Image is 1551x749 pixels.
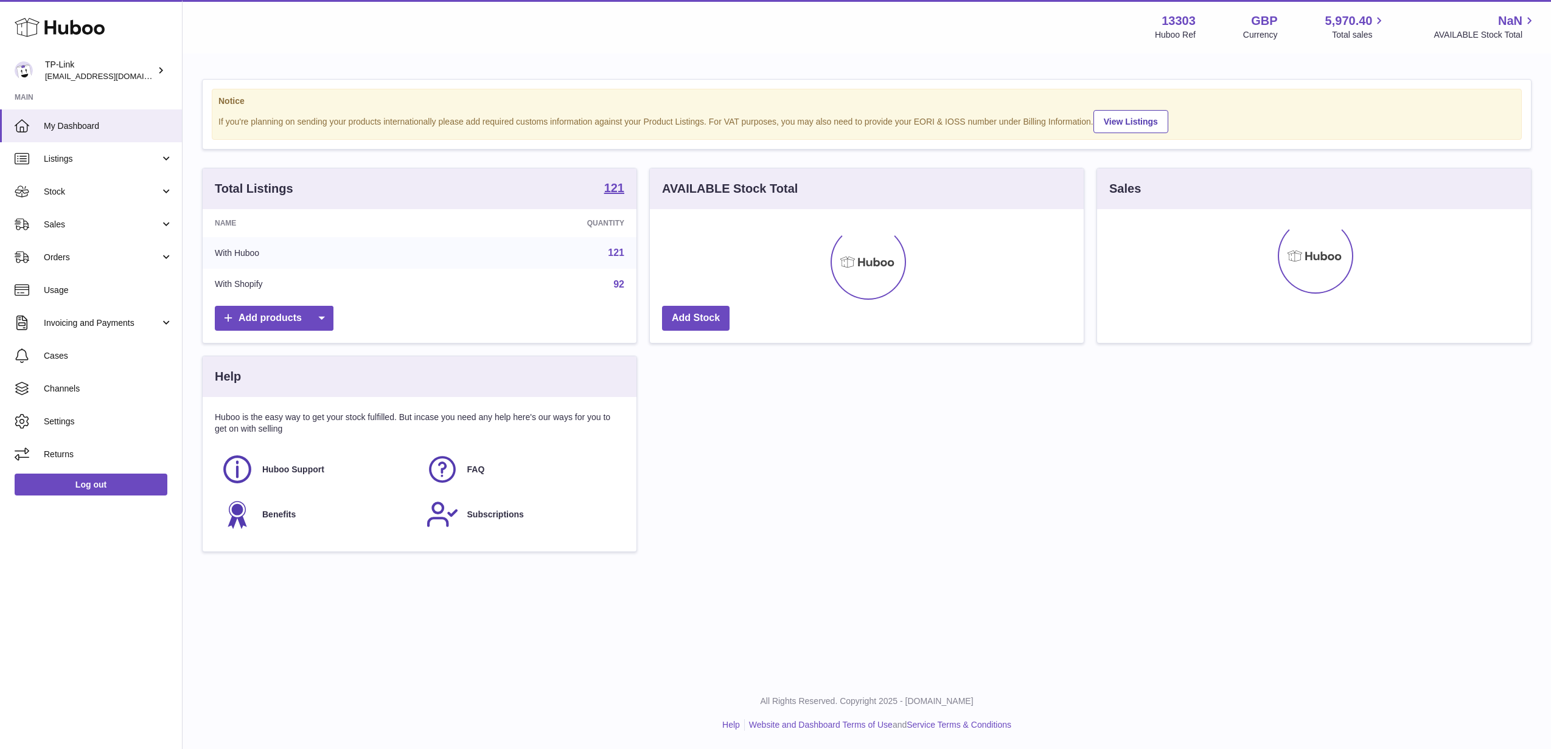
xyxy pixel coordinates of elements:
[262,509,296,520] span: Benefits
[604,182,624,196] a: 121
[426,453,619,486] a: FAQ
[1109,181,1141,197] h3: Sales
[662,306,730,331] a: Add Stock
[1325,13,1373,29] span: 5,970.40
[192,695,1541,707] p: All Rights Reserved. Copyright 2025 - [DOMAIN_NAME]
[44,153,160,165] span: Listings
[221,453,414,486] a: Huboo Support
[262,464,324,475] span: Huboo Support
[218,108,1515,133] div: If you're planning on sending your products internationally please add required customs informati...
[467,509,524,520] span: Subscriptions
[1093,110,1168,133] a: View Listings
[1251,13,1277,29] strong: GBP
[722,720,740,730] a: Help
[1434,13,1536,41] a: NaN AVAILABLE Stock Total
[44,252,160,263] span: Orders
[203,209,436,237] th: Name
[1155,29,1196,41] div: Huboo Ref
[749,720,893,730] a: Website and Dashboard Terms of Use
[1325,13,1387,41] a: 5,970.40 Total sales
[203,237,436,269] td: With Huboo
[45,71,179,81] span: [EMAIL_ADDRESS][DOMAIN_NAME]
[215,181,293,197] h3: Total Listings
[44,219,160,230] span: Sales
[215,412,624,435] p: Huboo is the easy way to get your stock fulfilled. But incase you need any help here's our ways f...
[1498,13,1522,29] span: NaN
[662,181,798,197] h3: AVAILABLE Stock Total
[745,719,1011,731] li: and
[604,182,624,194] strong: 121
[907,720,1011,730] a: Service Terms & Conditions
[1243,29,1278,41] div: Currency
[215,306,333,331] a: Add products
[15,61,33,80] img: internalAdmin-13303@internal.huboo.com
[15,474,167,495] a: Log out
[608,247,624,258] a: 121
[1332,29,1386,41] span: Total sales
[44,285,173,296] span: Usage
[44,350,173,362] span: Cases
[426,498,619,531] a: Subscriptions
[44,186,160,198] span: Stock
[45,59,155,82] div: TP-Link
[613,279,624,289] a: 92
[1434,29,1536,41] span: AVAILABLE Stock Total
[467,464,485,475] span: FAQ
[44,416,173,427] span: Settings
[215,368,241,385] h3: Help
[44,317,160,329] span: Invoicing and Payments
[44,449,173,460] span: Returns
[1162,13,1196,29] strong: 13303
[436,209,636,237] th: Quantity
[203,269,436,300] td: With Shopify
[44,120,173,132] span: My Dashboard
[44,383,173,395] span: Channels
[221,498,414,531] a: Benefits
[218,95,1515,107] strong: Notice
